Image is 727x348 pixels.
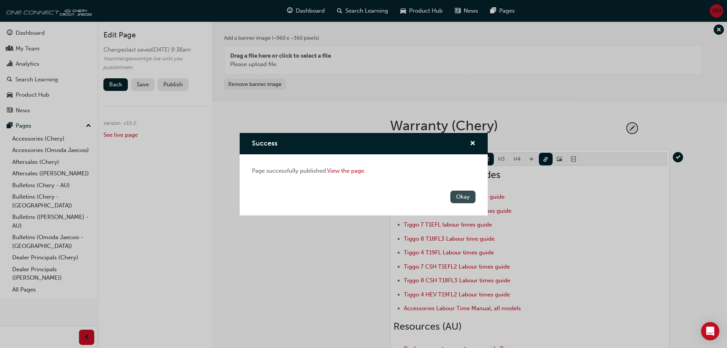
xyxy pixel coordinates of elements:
span: Success [252,139,277,147]
button: cross-icon [470,139,476,149]
div: Open Intercom Messenger [701,322,719,340]
div: Success [240,133,488,215]
button: Okay [450,191,476,203]
span: cross-icon [470,141,476,147]
span: Page successfully published. . [252,167,366,174]
a: View the page [327,167,364,174]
